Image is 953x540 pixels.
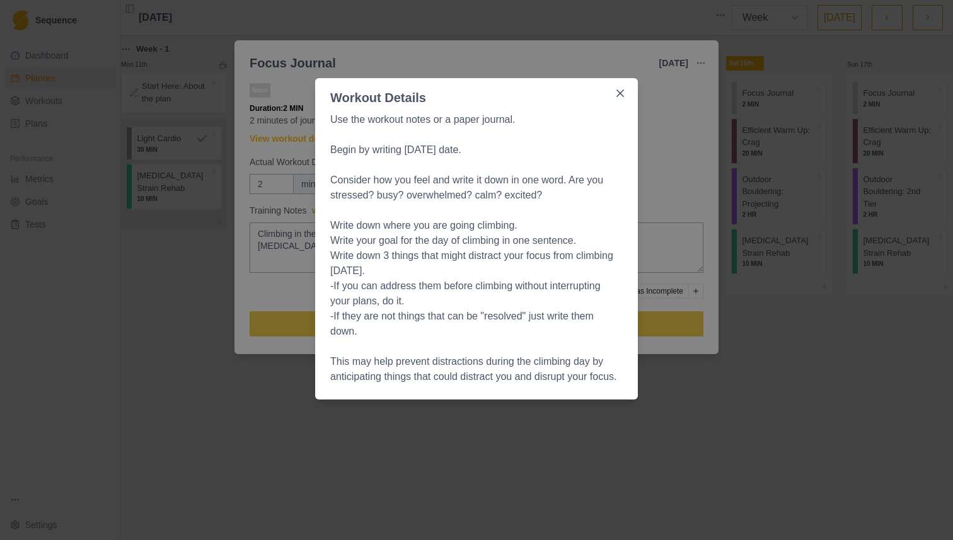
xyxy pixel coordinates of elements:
[330,279,623,309] p: -If you can address them before climbing without interrupting your plans, do it.
[610,83,630,103] button: Close
[330,218,623,233] li: Write down where you are going climbing.
[330,142,623,158] p: Begin by writing [DATE] date.
[330,309,623,339] p: -If they are not things that can be "resolved" just write them down.
[315,78,638,107] header: Workout Details
[330,248,623,279] li: Write down 3 things that might distract your focus from climbing [DATE].
[330,233,623,248] li: Write your goal for the day of climbing in one sentence.
[330,112,623,127] p: Use the workout notes or a paper journal.
[330,173,623,203] p: Consider how you feel and write it down in one word. Are you stressed? busy? overwhelmed? calm? e...
[330,354,623,384] p: This may help prevent distractions during the climbing day by anticipating things that could dist...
